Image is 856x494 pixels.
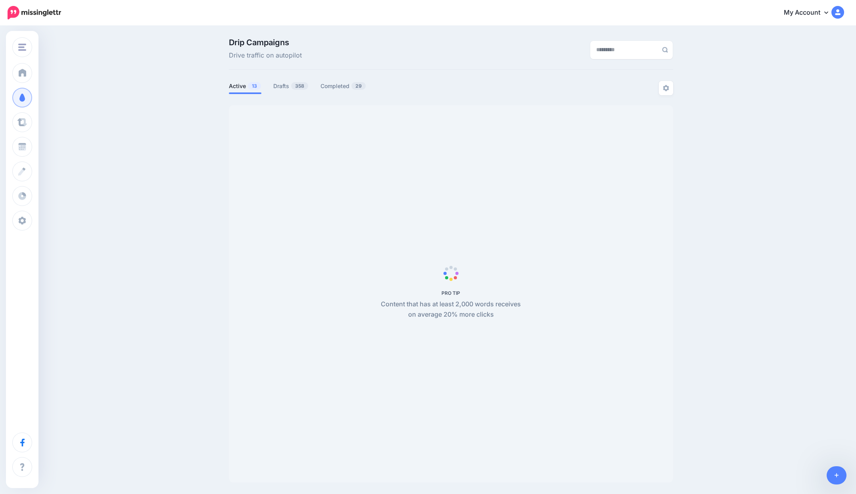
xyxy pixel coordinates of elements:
a: Active13 [229,81,261,91]
span: Drive traffic on autopilot [229,50,302,61]
img: Missinglettr [8,6,61,19]
img: search-grey-6.png [662,47,668,53]
img: menu.png [18,44,26,51]
span: 29 [351,82,366,90]
p: Content that has at least 2,000 words receives on average 20% more clicks [376,299,525,320]
span: 13 [248,82,261,90]
span: 358 [291,82,308,90]
h5: PRO TIP [376,290,525,296]
a: My Account [776,3,844,23]
span: Drip Campaigns [229,38,302,46]
img: settings-grey.png [663,85,669,91]
a: Drafts358 [273,81,309,91]
a: Completed29 [321,81,366,91]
